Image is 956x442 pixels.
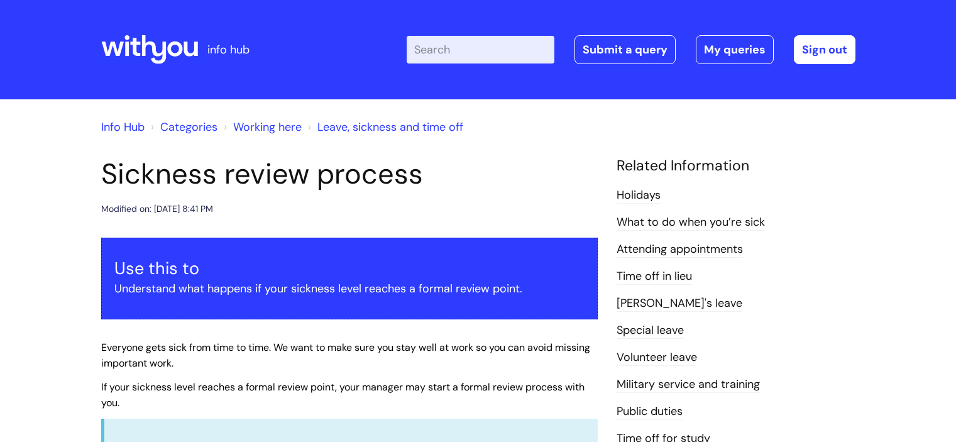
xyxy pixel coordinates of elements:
a: Public duties [617,404,683,420]
a: My queries [696,35,774,64]
a: Military service and training [617,377,760,393]
p: info hub [207,40,250,60]
a: Sign out [794,35,855,64]
h3: Use this to [114,258,585,279]
a: Holidays [617,187,661,204]
li: Solution home [148,117,217,137]
a: Volunteer leave [617,350,697,366]
span: Everyone gets sick from time to time. We want to make sure you stay well at work so you can avoid... [101,341,590,370]
h1: Sickness review process [101,157,598,191]
a: Categories [160,119,217,135]
a: Working here [233,119,302,135]
span: If your sickness level reaches a formal review point, your manager may start a formal review proc... [101,380,585,409]
h4: Related Information [617,157,855,175]
a: Time off in lieu [617,268,692,285]
li: Working here [221,117,302,137]
p: Understand what happens if your sickness level reaches a formal review point. [114,279,585,299]
a: Leave, sickness and time off [317,119,463,135]
div: Modified on: [DATE] 8:41 PM [101,201,213,217]
li: Leave, sickness and time off [305,117,463,137]
a: Attending appointments [617,241,743,258]
div: | - [407,35,855,64]
a: What to do when you’re sick [617,214,765,231]
a: Info Hub [101,119,145,135]
a: Submit a query [574,35,676,64]
a: Special leave [617,323,684,339]
input: Search [407,36,554,64]
a: [PERSON_NAME]'s leave [617,296,742,312]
